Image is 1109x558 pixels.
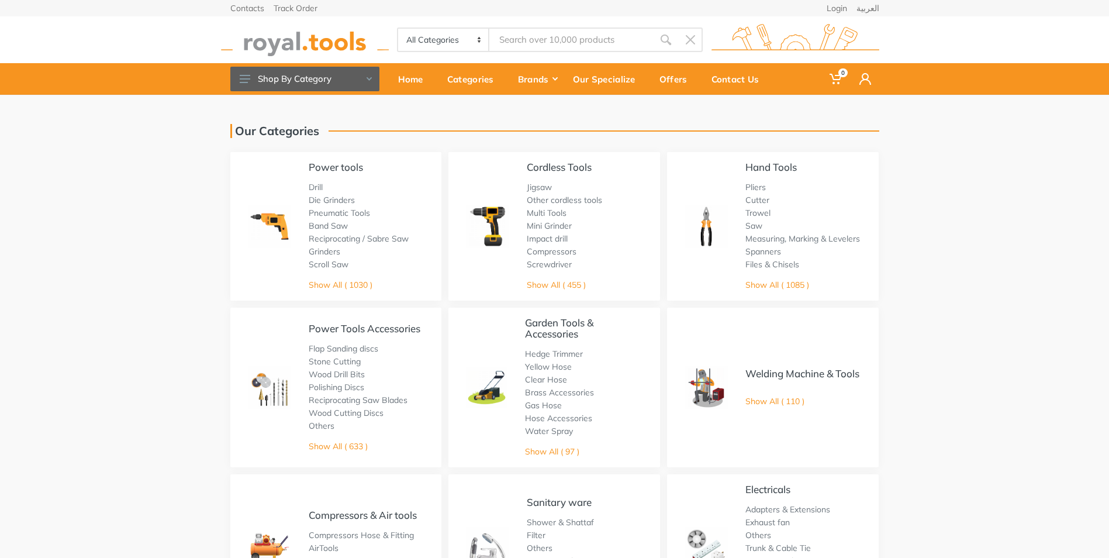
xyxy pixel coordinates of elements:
[527,208,566,218] a: Multi Tools
[527,161,592,173] a: Cordless Tools
[527,496,592,508] a: Sanitary ware
[466,205,509,248] img: Royal - Cordless Tools
[309,441,368,452] a: Show All ( 633 )
[309,233,409,244] a: Reciprocating / Sabre Saw
[745,517,790,528] a: Exhaust fan
[248,205,291,248] img: Royal - Power tools
[527,246,576,257] a: Compressors
[309,509,417,521] a: Compressors & Air tools
[527,280,586,290] a: Show All ( 455 )
[745,367,859,380] a: Welding Machine & Tools
[309,195,355,205] a: Die Grinders
[565,63,651,95] a: Our Specialize
[525,400,562,411] a: Gas Hose
[745,195,769,205] a: Cutter
[221,24,389,56] img: royal.tools Logo
[745,246,781,257] a: Spanners
[745,208,771,218] a: Trowel
[745,483,790,495] a: Electricals
[489,27,653,52] input: Site search
[274,4,317,12] a: Track Order
[230,67,379,91] button: Shop By Category
[651,67,703,91] div: Offers
[230,124,319,138] h1: Our Categories
[309,421,334,431] a: Others
[527,259,572,270] a: Screwdriver
[390,67,439,91] div: Home
[745,530,771,540] a: Others
[527,530,545,540] a: Filter
[248,366,291,409] img: Royal - Power Tools Accessories
[309,322,420,335] a: Power Tools Accessories
[651,63,703,95] a: Offers
[309,259,348,270] a: Scroll Saw
[309,161,363,173] a: Power tools
[230,4,264,12] a: Contacts
[525,374,567,385] a: Clear Hose
[527,543,552,553] a: Others
[527,195,602,205] a: Other cordless tools
[309,182,323,192] a: Drill
[390,63,439,95] a: Home
[510,67,565,91] div: Brands
[745,504,830,515] a: Adapters & Extensions
[309,395,407,405] a: Reciprocating Saw Blades
[309,221,348,231] a: Band Saw
[466,367,507,408] img: Royal - Garden Tools & Accessories
[838,68,848,77] span: 0
[745,161,797,173] a: Hand Tools
[745,259,799,270] a: Files & Chisels
[711,24,879,56] img: royal.tools Logo
[525,446,579,457] a: Show All ( 97 )
[309,408,384,418] a: Wood Cutting Discs
[439,63,510,95] a: Categories
[309,280,372,290] a: Show All ( 1030 )
[527,233,568,244] a: Impact drill
[685,205,728,248] img: Royal - Hand Tools
[398,29,490,51] select: Category
[565,67,651,91] div: Our Specialize
[525,387,594,398] a: Brass Accessories
[745,221,762,231] a: Saw
[827,4,847,12] a: Login
[703,63,775,95] a: Contact Us
[745,280,809,290] a: Show All ( 1085 )
[527,221,572,231] a: Mini Grinder
[309,356,361,367] a: Stone Cutting
[309,382,364,392] a: Polishing Discs
[856,4,879,12] a: العربية
[525,361,572,372] a: Yellow Hose
[527,517,594,528] a: Shower & Shattaf
[525,349,583,359] a: Hedge Trimmer
[309,343,378,354] a: Flap Sanding discs
[525,413,592,423] a: Hose Accessories
[745,233,860,244] a: Measuring, Marking & Levelers
[309,246,340,257] a: Grinders
[309,208,370,218] a: Pneumatic Tools
[745,543,811,553] a: Trunk & Cable Tie
[745,396,804,407] a: Show All ( 110 )
[309,530,414,540] a: Compressors Hose & Fitting
[309,543,338,553] a: AirTools
[527,182,552,192] a: Jigsaw
[439,67,510,91] div: Categories
[821,63,851,95] a: 0
[525,316,593,340] a: Garden Tools & Accessories
[525,426,573,436] a: Water Spray
[745,182,766,192] a: Pliers
[309,369,365,380] a: Wood Drill Bits
[685,366,728,409] img: Royal - Welding Machine & Tools
[703,67,775,91] div: Contact Us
